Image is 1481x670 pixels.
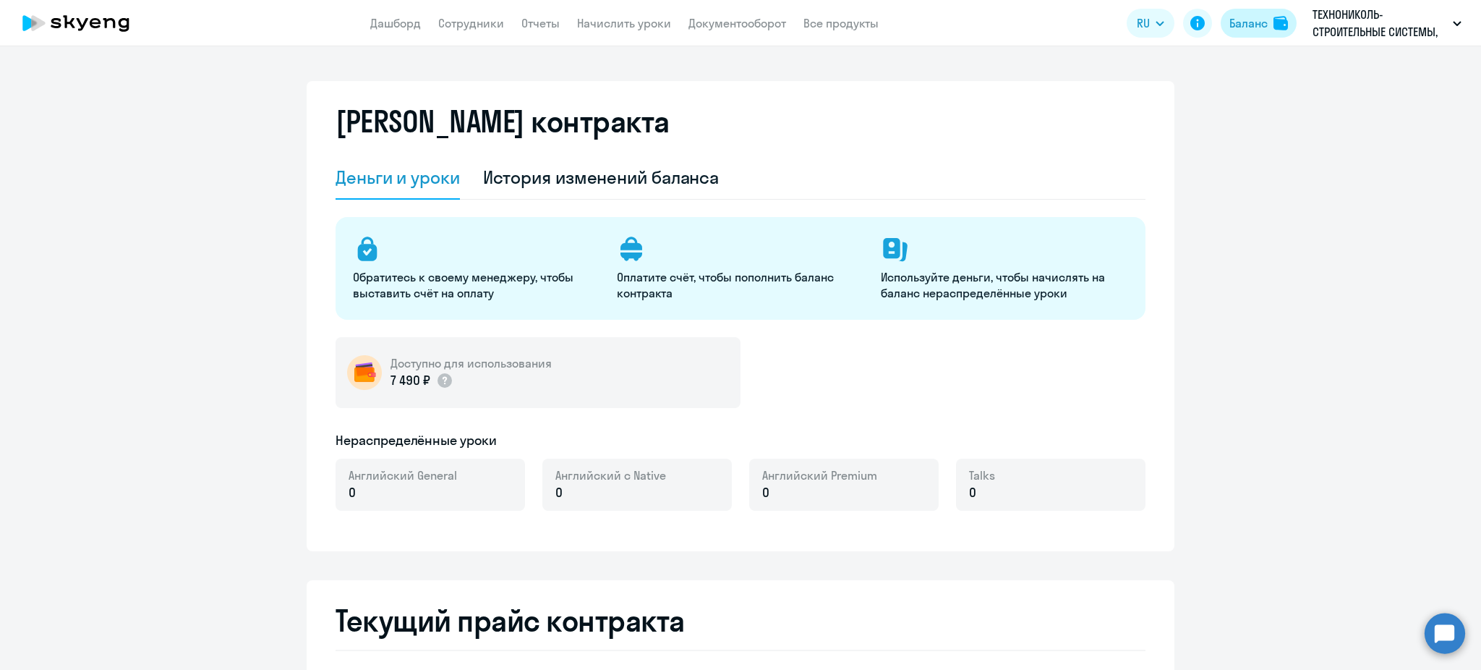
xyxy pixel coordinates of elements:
[1137,14,1150,32] span: RU
[555,483,563,502] span: 0
[803,16,879,30] a: Все продукты
[762,483,769,502] span: 0
[347,355,382,390] img: wallet-circle.png
[577,16,671,30] a: Начислить уроки
[1229,14,1268,32] div: Баланс
[1221,9,1297,38] button: Балансbalance
[390,355,552,371] h5: Доступно для использования
[438,16,504,30] a: Сотрудники
[390,371,453,390] p: 7 490 ₽
[688,16,786,30] a: Документооборот
[336,603,1145,638] h2: Текущий прайс контракта
[881,269,1127,301] p: Используйте деньги, чтобы начислять на баланс нераспределённые уроки
[1313,6,1447,41] p: ТЕХНОНИКОЛЬ-СТРОИТЕЛЬНЫЕ СИСТЕМЫ, ООО, Филиал УК ООО Завод ТЕХНО Договор №Д/OAHO/2022/42 от [DATE]
[1127,9,1174,38] button: RU
[617,269,863,301] p: Оплатите счёт, чтобы пополнить баланс контракта
[336,104,670,139] h2: [PERSON_NAME] контракта
[555,467,666,483] span: Английский с Native
[336,166,460,189] div: Деньги и уроки
[969,467,995,483] span: Talks
[521,16,560,30] a: Отчеты
[1273,16,1288,30] img: balance
[762,467,877,483] span: Английский Premium
[349,483,356,502] span: 0
[349,467,457,483] span: Английский General
[336,431,497,450] h5: Нераспределённые уроки
[353,269,599,301] p: Обратитесь к своему менеджеру, чтобы выставить счёт на оплату
[483,166,720,189] div: История изменений баланса
[1305,6,1469,41] button: ТЕХНОНИКОЛЬ-СТРОИТЕЛЬНЫЕ СИСТЕМЫ, ООО, Филиал УК ООО Завод ТЕХНО Договор №Д/OAHO/2022/42 от [DATE]
[370,16,421,30] a: Дашборд
[969,483,976,502] span: 0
